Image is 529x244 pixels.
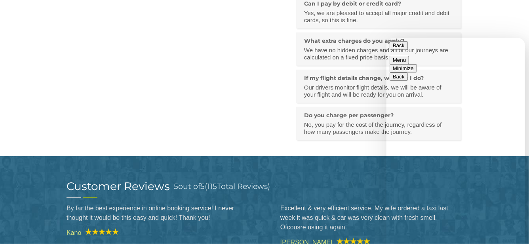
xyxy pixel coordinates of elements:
span: 5 [200,182,205,191]
h3: If my flight details change, what do I do? [304,74,453,82]
blockquote: By far the best experience in online booking service! I never thought it would be this easy and q... [67,198,249,229]
span: 5 [174,182,178,191]
p: Yes, we are pleased to accept all major credit and debit cards, so this is fine. [304,10,453,24]
h2: Customer Reviews [67,181,170,192]
img: A1 Taxis Review [81,229,119,235]
blockquote: Excellent & very efficient service. My wife ordered a taxi last week it was quick & car was very ... [280,198,462,238]
iframe: chat widget [386,38,525,244]
p: Our drivers monitor flight details, we will be aware of your flight and will be ready for you on ... [304,84,453,98]
h3: Do you charge per passenger? [304,112,453,119]
h3: What extra charges do you apply? [304,37,453,44]
p: We have no hidden charges and all of our journeys are calculated on a fixed price basis. [304,47,453,61]
span: 115 [207,182,217,191]
p: No, you pay for the cost of the journey, regardless of how many passengers make the journey. [304,121,453,135]
h3: out of ( Total Reviews) [174,181,270,192]
cite: Kano [67,229,249,236]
